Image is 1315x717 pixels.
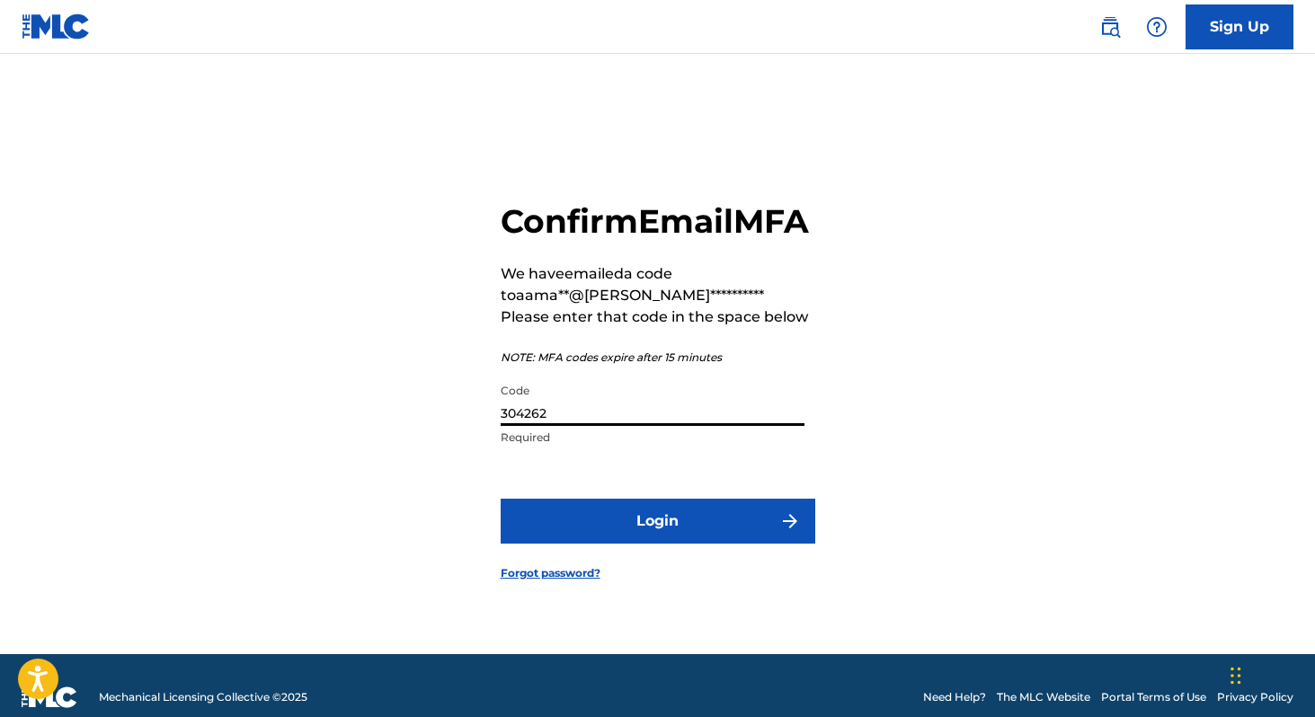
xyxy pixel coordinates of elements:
h2: Confirm Email MFA [501,201,815,242]
img: help [1146,16,1168,38]
img: logo [22,686,77,708]
span: Mechanical Licensing Collective © 2025 [99,689,307,705]
a: Sign Up [1186,4,1293,49]
div: Drag [1231,649,1241,703]
a: Need Help? [923,689,986,705]
a: Public Search [1092,9,1128,45]
a: Privacy Policy [1217,689,1293,705]
img: f7272a7cc735f4ea7f67.svg [779,510,801,532]
a: Forgot password? [501,565,600,581]
a: The MLC Website [997,689,1090,705]
button: Login [501,499,815,544]
p: Please enter that code in the space below [501,306,815,328]
a: Portal Terms of Use [1101,689,1206,705]
img: search [1099,16,1121,38]
p: NOTE: MFA codes expire after 15 minutes [501,350,815,366]
iframe: Chat Widget [1225,631,1315,717]
p: Required [501,429,804,446]
img: MLC Logo [22,13,91,40]
div: Help [1139,9,1175,45]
